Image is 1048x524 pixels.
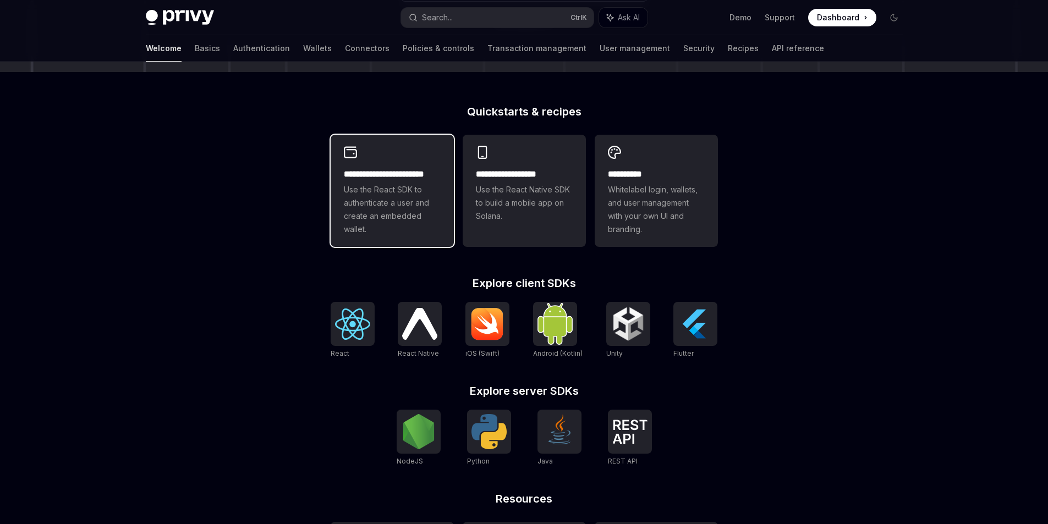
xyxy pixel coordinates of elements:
a: PythonPython [467,410,511,467]
a: Policies & controls [403,35,474,62]
span: Android (Kotlin) [533,349,583,357]
a: Connectors [345,35,389,62]
a: Wallets [303,35,332,62]
span: Ctrl K [570,13,587,22]
a: UnityUnity [606,302,650,359]
h2: Explore server SDKs [331,385,718,396]
a: Security [683,35,715,62]
a: Recipes [728,35,759,62]
span: Unity [606,349,623,357]
img: Flutter [678,306,713,341]
a: FlutterFlutter [673,302,717,359]
img: NodeJS [401,414,436,449]
img: React [335,308,370,340]
a: Transaction management [487,35,586,62]
span: React [331,349,349,357]
a: User management [600,35,670,62]
a: Authentication [233,35,290,62]
span: Ask AI [618,12,640,23]
span: Java [537,457,553,465]
h2: Explore client SDKs [331,278,718,289]
img: React Native [402,308,437,339]
span: REST API [608,457,638,465]
a: REST APIREST API [608,410,652,467]
a: API reference [772,35,824,62]
a: Support [765,12,795,23]
a: JavaJava [537,410,581,467]
img: REST API [612,420,648,444]
button: Ask AI [599,8,648,27]
a: **** *****Whitelabel login, wallets, and user management with your own UI and branding. [595,135,718,247]
button: Toggle dark mode [885,9,903,26]
span: Python [467,457,490,465]
h2: Resources [331,493,718,504]
a: Basics [195,35,220,62]
span: Flutter [673,349,694,357]
span: Whitelabel login, wallets, and user management with your own UI and branding. [608,183,705,236]
span: iOS (Swift) [465,349,500,357]
a: iOS (Swift)iOS (Swift) [465,302,509,359]
span: React Native [398,349,439,357]
a: Demo [729,12,751,23]
span: Use the React Native SDK to build a mobile app on Solana. [476,183,573,223]
img: Python [471,414,507,449]
span: Use the React SDK to authenticate a user and create an embedded wallet. [344,183,441,236]
a: Dashboard [808,9,876,26]
img: iOS (Swift) [470,307,505,340]
span: Dashboard [817,12,859,23]
img: Android (Kotlin) [537,303,573,344]
a: React NativeReact Native [398,302,442,359]
a: **** **** **** ***Use the React Native SDK to build a mobile app on Solana. [463,135,586,247]
a: NodeJSNodeJS [397,410,441,467]
a: ReactReact [331,302,375,359]
img: Java [542,414,577,449]
a: Welcome [146,35,182,62]
a: Android (Kotlin)Android (Kotlin) [533,302,583,359]
span: NodeJS [397,457,423,465]
button: Search...CtrlK [401,8,594,27]
img: Unity [611,306,646,341]
img: dark logo [146,10,214,25]
div: Search... [422,11,453,24]
h2: Quickstarts & recipes [331,106,718,117]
